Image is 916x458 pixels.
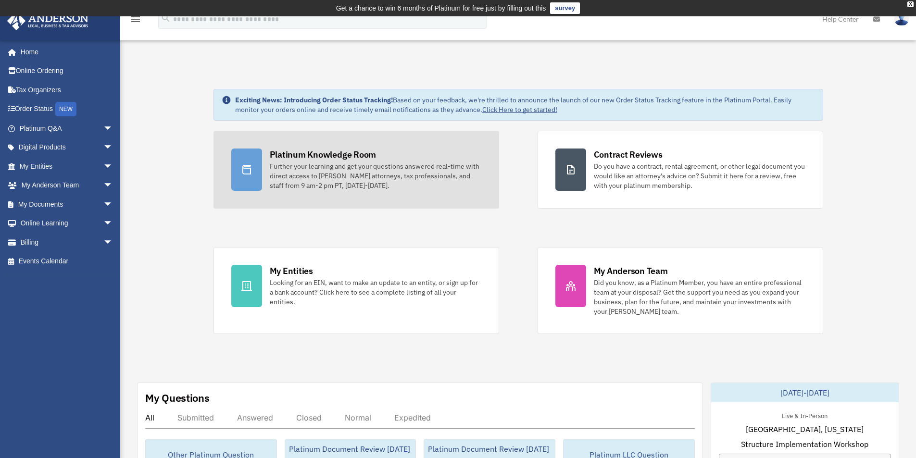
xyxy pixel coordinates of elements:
div: close [907,1,914,7]
span: arrow_drop_down [103,195,123,214]
div: My Anderson Team [594,265,668,277]
a: Online Ordering [7,62,127,81]
a: Events Calendar [7,252,127,271]
a: My Documentsarrow_drop_down [7,195,127,214]
div: Answered [237,413,273,422]
a: Order StatusNEW [7,99,127,119]
span: arrow_drop_down [103,214,123,234]
span: [GEOGRAPHIC_DATA], [US_STATE] [746,423,864,435]
a: Digital Productsarrow_drop_down [7,138,127,157]
div: Normal [345,413,371,422]
div: Based on your feedback, we're thrilled to announce the launch of our new Order Status Tracking fe... [235,95,815,114]
a: Platinum Q&Aarrow_drop_down [7,119,127,138]
a: My Entitiesarrow_drop_down [7,157,127,176]
a: menu [130,17,141,25]
div: Contract Reviews [594,149,663,161]
span: arrow_drop_down [103,119,123,138]
div: Expedited [394,413,431,422]
strong: Exciting News: Introducing Order Status Tracking! [235,96,393,104]
a: My Anderson Team Did you know, as a Platinum Member, you have an entire professional team at your... [538,247,823,334]
a: Home [7,42,123,62]
a: Online Learningarrow_drop_down [7,214,127,233]
div: [DATE]-[DATE] [711,383,899,402]
img: User Pic [894,12,909,26]
i: menu [130,13,141,25]
a: Billingarrow_drop_down [7,233,127,252]
img: Anderson Advisors Platinum Portal [4,12,91,30]
a: My Anderson Teamarrow_drop_down [7,176,127,195]
span: arrow_drop_down [103,233,123,252]
a: Click Here to get started! [482,105,557,114]
div: Closed [296,413,322,422]
div: All [145,413,154,422]
span: arrow_drop_down [103,138,123,158]
a: Contract Reviews Do you have a contract, rental agreement, or other legal document you would like... [538,131,823,209]
div: Do you have a contract, rental agreement, or other legal document you would like an attorney's ad... [594,161,805,190]
div: Platinum Knowledge Room [270,149,376,161]
div: My Questions [145,391,210,405]
span: arrow_drop_down [103,176,123,196]
a: Platinum Knowledge Room Further your learning and get your questions answered real-time with dire... [213,131,499,209]
div: My Entities [270,265,313,277]
div: NEW [55,102,76,116]
div: Looking for an EIN, want to make an update to an entity, or sign up for a bank account? Click her... [270,278,481,307]
div: Submitted [177,413,214,422]
a: survey [550,2,580,14]
span: Structure Implementation Workshop [741,438,868,450]
a: Tax Organizers [7,80,127,99]
div: Did you know, as a Platinum Member, you have an entire professional team at your disposal? Get th... [594,278,805,316]
div: Live & In-Person [774,410,835,420]
span: arrow_drop_down [103,157,123,176]
div: Further your learning and get your questions answered real-time with direct access to [PERSON_NAM... [270,161,481,190]
i: search [161,13,171,24]
div: Get a chance to win 6 months of Platinum for free just by filling out this [336,2,546,14]
a: My Entities Looking for an EIN, want to make an update to an entity, or sign up for a bank accoun... [213,247,499,334]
